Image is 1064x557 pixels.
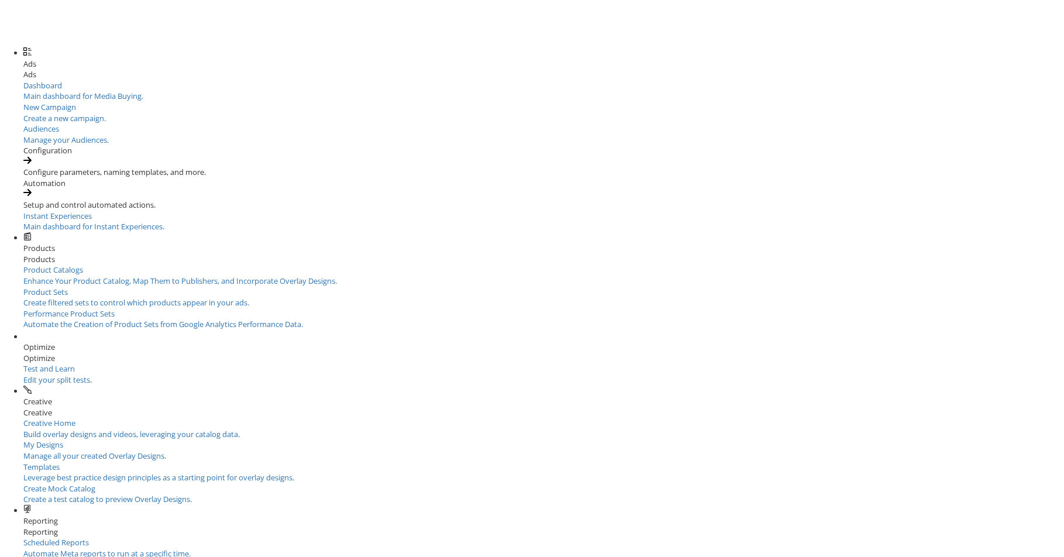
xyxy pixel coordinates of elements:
[23,178,1064,189] div: Automation
[23,308,1064,330] a: Performance Product SetsAutomate the Creation of Product Sets from Google Analytics Performance D...
[23,69,1064,80] div: Ads
[23,363,170,374] div: Test and Learn
[23,483,1064,505] a: Create Mock CatalogCreate a test catalog to preview Overlay Designs.
[23,439,1064,451] div: My Designs
[23,287,1064,308] a: Product SetsCreate filtered sets to control which products appear in your ads.
[23,308,1064,319] div: Performance Product Sets
[23,353,1064,364] div: Optimize
[23,418,1064,429] div: Creative Home
[23,80,1064,102] a: DashboardMain dashboard for Media Buying.
[23,363,170,385] a: Test and LearnEdit your split tests.
[23,123,1064,145] a: AudiencesManage your Audiences.
[23,221,1064,232] div: Main dashboard for Instant Experiences.
[23,407,1064,418] div: Creative
[23,494,1064,505] div: Create a test catalog to preview Overlay Designs.
[23,102,1064,113] div: New Campaign
[23,439,1064,461] a: My DesignsManage all your created Overlay Designs.
[23,319,1064,330] div: Automate the Creation of Product Sets from Google Analytics Performance Data.
[23,80,1064,91] div: Dashboard
[23,537,1064,548] div: Scheduled Reports
[23,113,1064,124] div: Create a new campaign.
[23,167,1064,178] div: Configure parameters, naming templates, and more.
[23,211,1064,232] a: Instant ExperiencesMain dashboard for Instant Experiences.
[23,462,1064,473] div: Templates
[23,264,1064,276] div: Product Catalogs
[23,287,1064,298] div: Product Sets
[23,91,1064,102] div: Main dashboard for Media Buying.
[23,527,1064,538] div: Reporting
[23,243,55,253] span: Products
[23,462,1064,483] a: TemplatesLeverage best practice design principles as a starting point for overlay designs.
[23,418,1064,439] a: Creative HomeBuild overlay designs and videos, leveraging your catalog data.
[23,211,1064,222] div: Instant Experiences
[23,135,1064,146] div: Manage your Audiences.
[23,59,36,69] span: Ads
[23,374,170,386] div: Edit your split tests.
[23,342,55,352] span: Optimize
[23,483,1064,494] div: Create Mock Catalog
[23,102,1064,123] a: New CampaignCreate a new campaign.
[23,145,1064,156] div: Configuration
[23,429,1064,440] div: Build overlay designs and videos, leveraging your catalog data.
[23,515,58,526] span: Reporting
[23,264,1064,286] a: Product CatalogsEnhance Your Product Catalog, Map Them to Publishers, and Incorporate Overlay Des...
[23,123,1064,135] div: Audiences
[23,200,1064,211] div: Setup and control automated actions.
[23,396,52,407] span: Creative
[23,276,1064,287] div: Enhance Your Product Catalog, Map Them to Publishers, and Incorporate Overlay Designs.
[23,254,1064,265] div: Products
[23,297,1064,308] div: Create filtered sets to control which products appear in your ads.
[23,451,1064,462] div: Manage all your created Overlay Designs.
[23,472,1064,483] div: Leverage best practice design principles as a starting point for overlay designs.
